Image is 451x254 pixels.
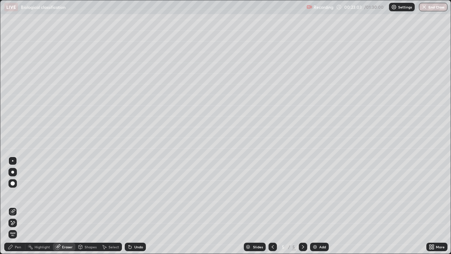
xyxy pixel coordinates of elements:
div: Select [109,245,119,249]
div: Pen [15,245,21,249]
div: Eraser [62,245,73,249]
div: Highlight [35,245,50,249]
p: Settings [398,5,412,9]
img: class-settings-icons [391,4,397,10]
p: Recording [314,5,333,10]
div: Shapes [85,245,97,249]
div: 5 [292,244,296,250]
div: More [436,245,445,249]
button: End Class [419,3,447,11]
div: Add [319,245,326,249]
p: Biological classification [21,4,66,10]
div: Slides [253,245,263,249]
img: end-class-cross [421,4,427,10]
div: / [288,245,290,249]
span: Erase all [9,232,17,236]
p: LIVE [6,4,16,10]
img: add-slide-button [312,244,318,250]
div: 5 [280,245,287,249]
img: recording.375f2c34.svg [307,4,312,10]
div: Undo [134,245,143,249]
